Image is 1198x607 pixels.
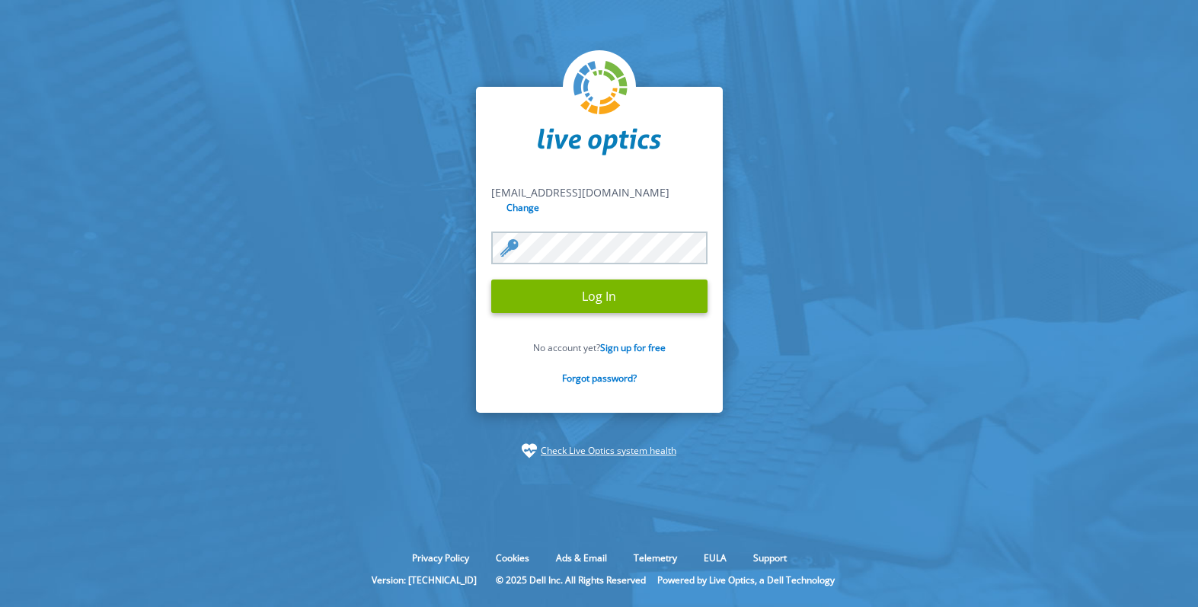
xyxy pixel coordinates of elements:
[364,573,484,586] li: Version: [TECHNICAL_ID]
[522,443,537,458] img: status-check-icon.svg
[538,128,661,155] img: liveoptics-word.svg
[401,551,481,564] a: Privacy Policy
[491,185,669,200] span: [EMAIL_ADDRESS][DOMAIN_NAME]
[545,551,618,564] a: Ads & Email
[600,341,666,354] a: Sign up for free
[622,551,688,564] a: Telemetry
[657,573,835,586] li: Powered by Live Optics, a Dell Technology
[573,61,628,116] img: liveoptics-logo.svg
[742,551,798,564] a: Support
[562,372,637,385] a: Forgot password?
[484,551,541,564] a: Cookies
[541,443,676,458] a: Check Live Optics system health
[491,280,708,313] input: Log In
[692,551,738,564] a: EULA
[491,341,708,354] p: No account yet?
[488,573,653,586] li: © 2025 Dell Inc. All Rights Reserved
[503,200,544,215] input: Change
